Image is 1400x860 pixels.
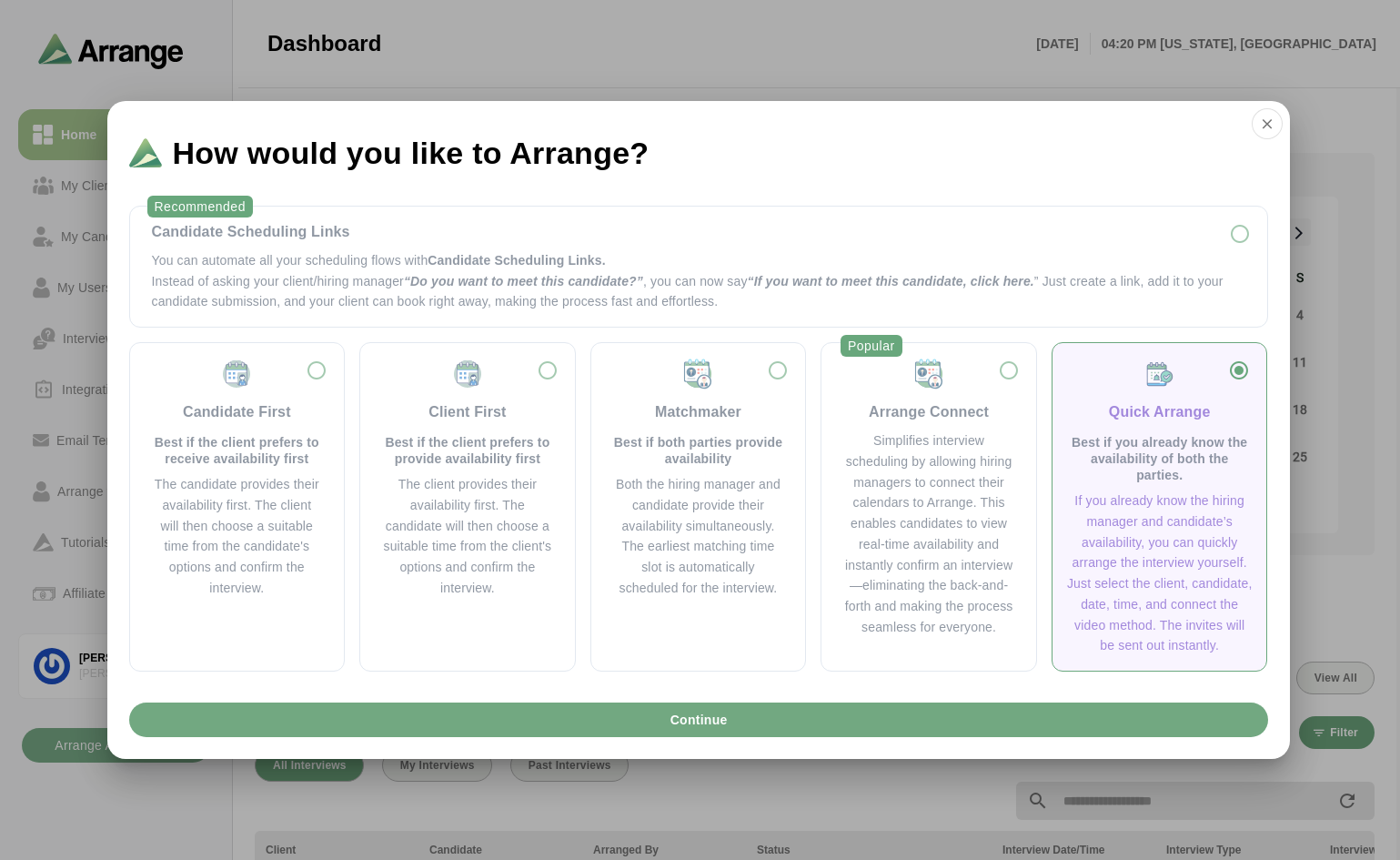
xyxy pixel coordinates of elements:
[669,703,727,737] span: Continue
[147,196,253,218] div: Recommended
[748,274,1034,288] span: “If you want to meet this candidate, click here.
[129,703,1268,737] button: Continue
[152,434,323,467] p: Best if the client prefers to receive availability first
[869,401,989,423] div: Arrange Connect
[173,137,650,168] span: How would you like to Arrange?
[404,274,643,288] span: “Do you want to meet this candidate?”
[382,474,553,599] div: The client provides their availability first. The candidate will then choose a suitable time from...
[220,358,253,390] img: Candidate First
[613,434,784,467] p: Best if both parties provide availability
[655,401,741,423] div: Matchmaker
[613,474,784,599] div: Both the hiring manager and candidate provide their availability simultaneously. The earliest mat...
[681,358,714,390] img: Matchmaker
[1143,358,1176,390] img: Quick Arrange
[428,401,506,423] div: Client First
[912,358,945,390] img: Matchmaker
[1109,401,1211,423] div: Quick Arrange
[843,430,1014,638] div: Simplifies interview scheduling by allowing hiring managers to connect their calendars to Arrange...
[1067,491,1253,656] div: If you already know the hiring manager and candidate’s availability, you can quickly arrange the ...
[152,271,1245,313] p: Instead of asking your client/hiring manager , you can now say ” Just create a link, add it to yo...
[183,401,291,423] div: Candidate First
[382,434,553,467] p: Best if the client prefers to provide availability first
[152,474,323,599] div: The candidate provides their availability first. The client will then choose a suitable time from...
[152,221,1245,243] div: Candidate Scheduling Links
[428,253,605,268] span: Candidate Scheduling Links.
[841,335,902,357] div: Popular
[152,250,1245,271] p: You can automate all your scheduling flows with
[129,138,162,167] img: Logo
[451,358,484,390] img: Client First
[1067,434,1253,483] p: Best if you already know the availability of both the parties.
